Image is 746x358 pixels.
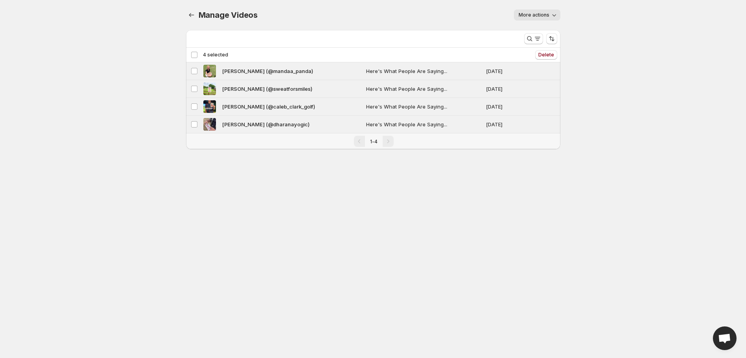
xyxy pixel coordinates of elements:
img: Tara Ertan (@dharanayogic) [203,118,216,131]
span: Here's What People Are Saying... [366,67,481,75]
span: More actions [519,12,549,18]
button: Delete [535,50,557,60]
button: Sort the results [546,33,557,44]
span: Here's What People Are Saying... [366,120,481,128]
span: 1-4 [370,139,378,144]
img: Amanda Lake (@mandaa_panda) [203,65,216,77]
td: [DATE] [484,98,529,116]
button: More actions [514,9,560,21]
span: Here's What People Are Saying... [366,103,481,111]
img: Caleb Clark (@caleb_clark_golf) [203,100,216,113]
span: [PERSON_NAME] (@sweatforsmiles) [222,85,313,93]
span: [PERSON_NAME] (@caleb_clark_golf) [222,103,315,111]
span: [PERSON_NAME] (@mandaa_panda) [222,67,313,75]
img: Ashley Flanagan Slaughter (@sweatforsmiles) [203,82,216,95]
nav: Pagination [186,133,560,149]
span: Delete [538,52,554,58]
span: 4 selected [203,52,228,58]
td: [DATE] [484,116,529,133]
a: Open chat [713,326,737,350]
td: [DATE] [484,80,529,98]
td: [DATE] [484,62,529,80]
button: Manage Videos [186,9,197,21]
span: [PERSON_NAME] (@dharanayogic) [222,120,310,128]
button: Search and filter results [524,33,543,44]
span: Manage Videos [199,10,258,20]
span: Here's What People Are Saying... [366,85,481,93]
